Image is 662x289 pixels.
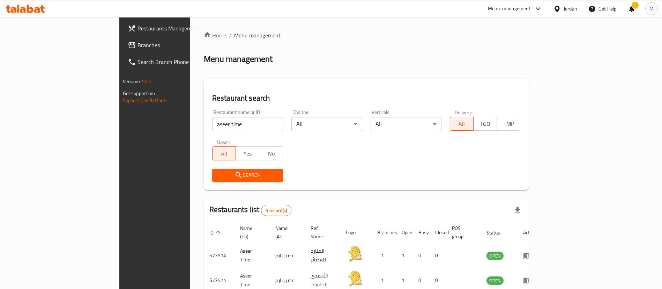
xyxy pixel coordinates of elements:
td: 0 [430,243,446,268]
button: All [212,146,236,160]
span: Search [218,171,277,180]
td: المناره للعصائر [305,243,340,268]
span: Name (Ar) [275,224,297,241]
span: No [262,149,280,159]
span: Version: [123,77,140,86]
button: Yes [236,146,259,160]
div: All [371,117,441,131]
h2: Menu management [204,53,273,65]
span: Restaurants Management [137,24,224,32]
a: Search Branch Phone [122,53,230,70]
th: Busy [413,222,430,243]
div: Menu-management [488,5,531,13]
button: TMP [497,117,520,131]
button: Search [212,169,283,182]
th: Closed [430,222,446,243]
a: Restaurants Management [122,20,230,37]
span: TGO [476,119,494,129]
div: All [291,117,362,131]
span: Yes [239,149,256,159]
span: TMP [500,119,518,129]
a: Support.OpsPlatform [123,96,167,105]
nav: breadcrumb [204,31,529,39]
span: ID [209,229,223,237]
td: Aseer Time [235,243,270,268]
a: Branches [122,37,230,53]
td: 0 [413,243,430,268]
span: OPEN [486,277,504,285]
th: Open [396,222,413,243]
label: Upsell [217,139,230,144]
th: Logo [340,222,372,243]
td: عصير تايم [270,243,305,268]
span: Ref. Name [311,224,332,241]
h2: Restaurant search [212,93,521,103]
img: Aseer Time [346,270,363,288]
button: TGO [473,117,497,131]
div: Menu [523,276,536,284]
li: / [229,31,231,39]
span: Name (En) [240,224,261,241]
th: Action [518,222,542,243]
span: 1.0.0 [141,77,152,86]
img: Aseer Time [346,245,363,263]
h2: Restaurants list [209,204,291,216]
button: All [450,117,474,131]
div: OPEN [486,252,504,260]
input: Search for restaurant name or ID.. [212,117,283,131]
span: All [453,119,471,129]
td: 1 [372,243,396,268]
div: Export file [509,202,526,219]
span: Branches [137,41,224,49]
span: Get support on: [123,89,155,98]
label: Delivery [455,110,472,115]
span: All [215,149,233,159]
div: Menu [523,251,536,260]
div: Jordan [564,5,577,13]
span: OPEN [486,252,504,260]
button: No [259,146,283,160]
span: M [649,5,654,13]
span: Status [486,229,509,237]
span: POS group [452,224,473,241]
span: 5 record(s) [261,207,291,214]
span: Menu management [234,31,281,39]
td: 1 [396,243,413,268]
span: Search Branch Phone [137,58,224,66]
th: Branches [372,222,396,243]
